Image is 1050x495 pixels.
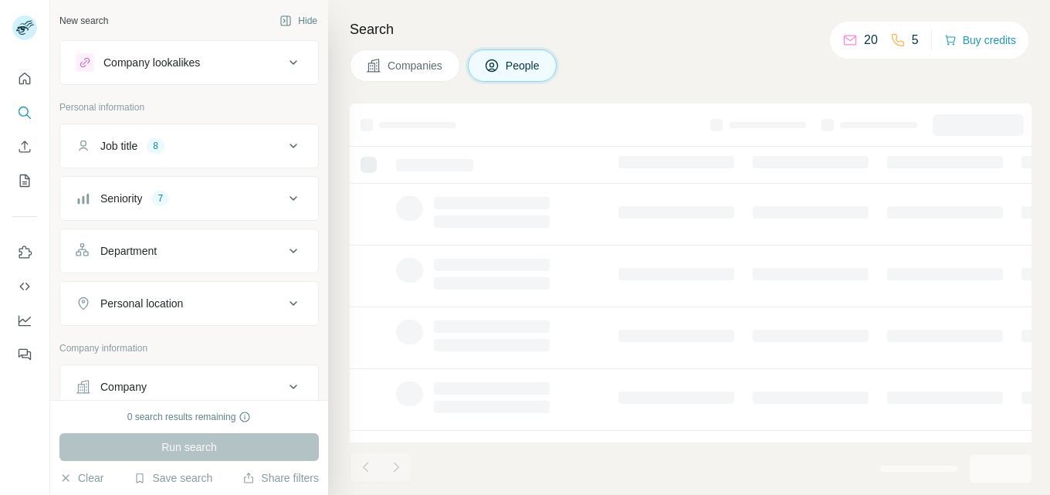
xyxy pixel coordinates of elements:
button: Save search [134,470,212,486]
button: Hide [269,9,328,32]
button: Department [60,232,318,270]
span: People [506,58,541,73]
div: 8 [147,139,164,153]
button: Enrich CSV [12,133,37,161]
button: Personal location [60,285,318,322]
button: Buy credits [944,29,1016,51]
div: Personal location [100,296,183,311]
button: Quick start [12,65,37,93]
button: Company [60,368,318,405]
div: Job title [100,138,137,154]
span: Companies [388,58,444,73]
button: Use Surfe API [12,273,37,300]
div: Company lookalikes [103,55,200,70]
p: 20 [864,31,878,49]
div: Department [100,243,157,259]
button: My lists [12,167,37,195]
div: New search [59,14,108,28]
div: Seniority [100,191,142,206]
p: Company information [59,341,319,355]
h4: Search [350,19,1031,40]
button: Seniority7 [60,180,318,217]
button: Company lookalikes [60,44,318,81]
button: Job title8 [60,127,318,164]
button: Clear [59,470,103,486]
div: Company [100,379,147,395]
button: Use Surfe on LinkedIn [12,239,37,266]
button: Search [12,99,37,127]
div: 0 search results remaining [127,410,252,424]
button: Dashboard [12,307,37,334]
div: 7 [151,192,169,205]
p: 5 [912,31,919,49]
button: Share filters [242,470,319,486]
button: Feedback [12,341,37,368]
p: Personal information [59,100,319,114]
